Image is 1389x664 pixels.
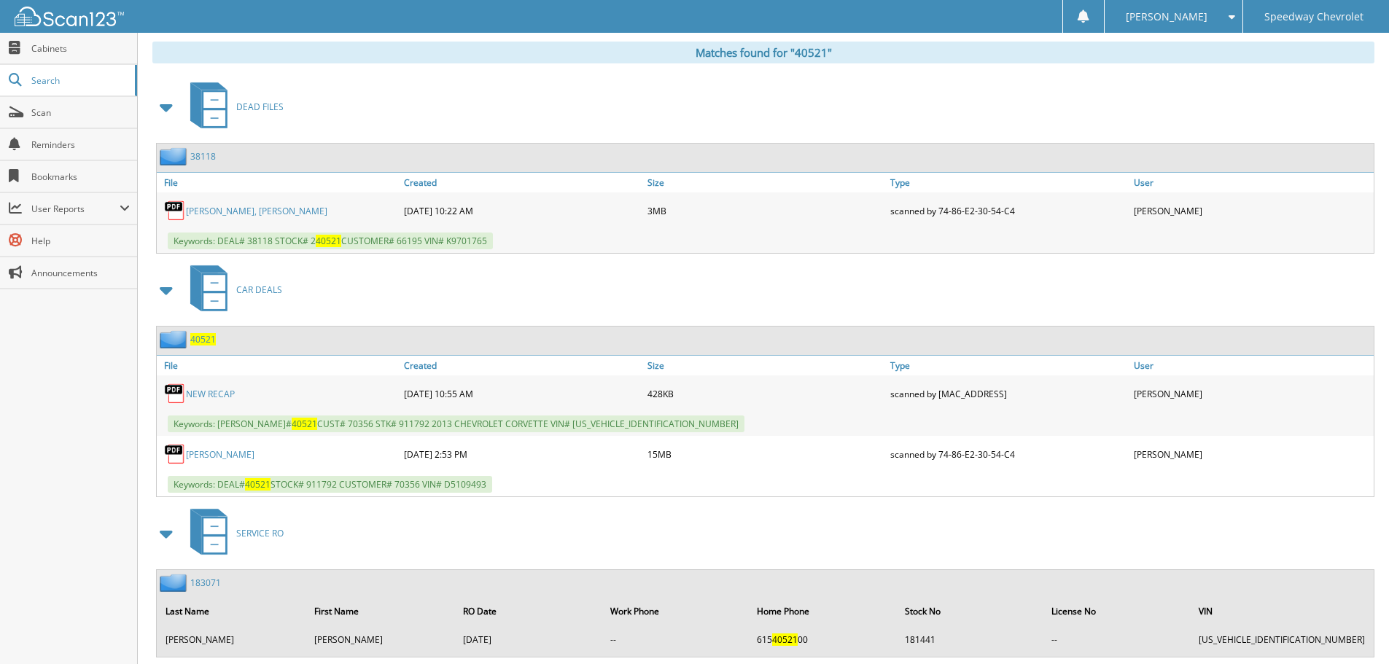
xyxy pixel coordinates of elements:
[160,574,190,592] img: folder2.png
[307,628,454,652] td: [PERSON_NAME]
[190,577,221,589] a: 183071
[307,596,454,626] th: First Name
[158,628,306,652] td: [PERSON_NAME]
[164,383,186,405] img: PDF.png
[31,203,120,215] span: User Reports
[190,333,216,345] a: 40521
[456,596,601,626] th: RO Date
[160,147,190,165] img: folder2.png
[644,196,887,225] div: 3MB
[31,106,130,119] span: Scan
[887,173,1130,192] a: Type
[160,330,190,348] img: folder2.png
[31,171,130,183] span: Bookmarks
[236,527,284,539] span: SERVICE RO
[316,235,341,247] span: 40521
[158,596,306,626] th: Last Name
[168,233,493,249] span: Keywords: DEAL# 38118 STOCK# 2 CUSTOMER# 66195 VIN# K9701765
[31,74,128,87] span: Search
[1044,628,1190,652] td: --
[182,504,284,562] a: SERVICE RO
[186,448,254,461] a: [PERSON_NAME]
[898,596,1043,626] th: Stock No
[887,196,1130,225] div: scanned by 74-86-E2-30-54-C4
[1130,440,1374,469] div: [PERSON_NAME]
[456,628,601,652] td: [DATE]
[644,356,887,375] a: Size
[400,356,644,375] a: Created
[31,235,130,247] span: Help
[186,205,327,217] a: [PERSON_NAME], [PERSON_NAME]
[898,628,1043,652] td: 181441
[603,628,748,652] td: --
[236,284,282,296] span: CAR DEALS
[157,356,400,375] a: File
[164,443,186,465] img: PDF.png
[1191,628,1372,652] td: [US_VEHICLE_IDENTIFICATION_NUMBER]
[157,173,400,192] a: File
[245,478,271,491] span: 40521
[236,101,284,113] span: DEAD FILES
[1044,596,1190,626] th: License No
[644,440,887,469] div: 15MB
[1264,12,1363,21] span: Speedway Chevrolet
[190,150,216,163] a: 38118
[186,388,235,400] a: NEW RECAP
[400,379,644,408] div: [DATE] 10:55 AM
[152,42,1374,63] div: Matches found for "40521"
[15,7,124,26] img: scan123-logo-white.svg
[400,440,644,469] div: [DATE] 2:53 PM
[31,42,130,55] span: Cabinets
[887,356,1130,375] a: Type
[887,379,1130,408] div: scanned by [MAC_ADDRESS]
[168,415,744,432] span: Keywords: [PERSON_NAME]# CUST# 70356 STK# 911792 2013 CHEVROLET CORVETTE VIN# [US_VEHICLE_IDENTIF...
[168,476,492,493] span: Keywords: DEAL# STOCK# 911792 CUSTOMER# 70356 VIN# D5109493
[400,196,644,225] div: [DATE] 10:22 AM
[31,138,130,151] span: Reminders
[164,200,186,222] img: PDF.png
[1316,594,1389,664] iframe: Chat Widget
[603,596,748,626] th: Work Phone
[292,418,317,430] span: 40521
[1191,596,1372,626] th: VIN
[772,633,798,646] span: 40521
[887,440,1130,469] div: scanned by 74-86-E2-30-54-C4
[182,261,282,319] a: CAR DEALS
[644,173,887,192] a: Size
[750,628,896,652] td: 615 00
[1130,379,1374,408] div: [PERSON_NAME]
[400,173,644,192] a: Created
[31,267,130,279] span: Announcements
[182,78,284,136] a: DEAD FILES
[1130,356,1374,375] a: User
[1130,173,1374,192] a: User
[644,379,887,408] div: 428KB
[1130,196,1374,225] div: [PERSON_NAME]
[750,596,896,626] th: Home Phone
[1126,12,1207,21] span: [PERSON_NAME]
